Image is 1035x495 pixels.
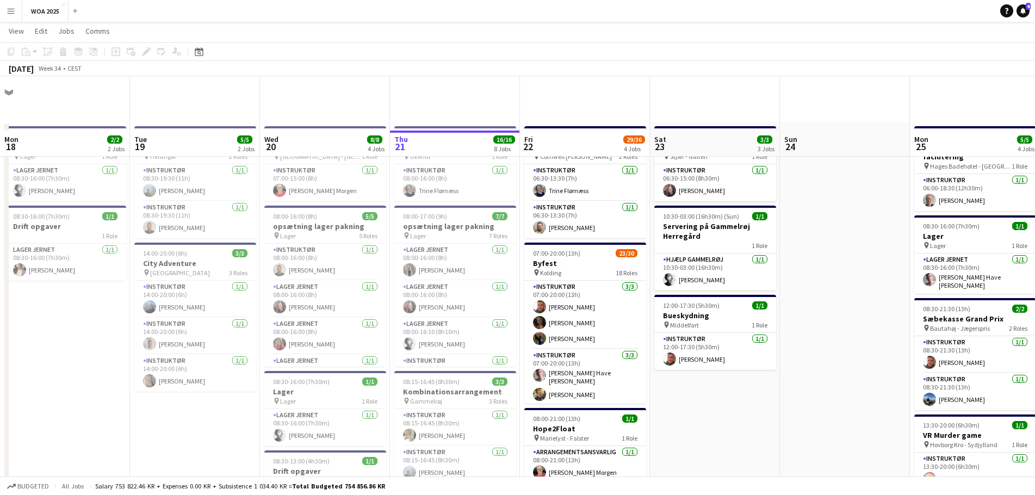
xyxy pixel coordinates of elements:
app-card-role: Instruktør1/108:30-19:30 (11h)[PERSON_NAME] [134,164,256,201]
a: Jobs [54,24,79,38]
span: Lager [930,242,946,250]
app-card-role: Instruktør1/106:30-13:30 (7h)Trine Flørnæss [524,164,646,201]
app-job-card: 08:30-16:00 (7h30m)1/1Lager Lager1 RoleLager Jernet1/108:30-16:00 (7h30m)[PERSON_NAME] [4,126,126,201]
app-card-role: Instruktør1/108:00-17:00 (9h) [394,355,516,392]
h3: Byfest [524,258,646,268]
span: 5/5 [362,212,377,220]
span: 22 [523,140,533,153]
span: 5 Roles [359,232,377,240]
app-card-role: Arrangementsansvarlig1/108:00-21:00 (13h)[PERSON_NAME] Morgen [524,446,646,483]
span: 23 [653,140,666,153]
span: 08:30-21:30 (13h) [923,305,970,313]
span: 08:30-16:00 (7h30m) [923,222,980,230]
div: Salary 753 822.46 KR + Expenses 0.00 KR + Subsistence 1 034.40 KR = [95,482,385,490]
h3: Lager [264,387,386,397]
h3: Servering på Gammelrøj Herregård [654,221,776,241]
span: 08:30-13:00 (4h30m) [273,457,330,465]
app-card-role: Instruktør1/107:00-15:00 (8h)[PERSON_NAME] Morgen [264,164,386,201]
app-job-card: 08:00-16:00 (8h)5/5opsætning lager pakning Lager5 RolesInstruktør1/108:00-16:00 (8h)[PERSON_NAME]... [264,206,386,367]
span: 1 Role [362,397,377,405]
app-job-card: 06:30-13:30 (7h)2/2Murder Investigation Comwell [PERSON_NAME]2 RolesInstruktør1/106:30-13:30 (7h)... [524,126,646,238]
div: 08:30-16:00 (7h30m)1/1Drift opgaver1 RoleLager Jernet1/108:30-16:00 (7h30m)[PERSON_NAME] [4,206,126,281]
span: 1/1 [1012,222,1027,230]
h3: opsætning lager pakning [394,221,516,231]
span: Marielyst - Falster [540,434,589,442]
div: [DATE] [9,63,34,74]
span: Comms [85,26,110,36]
h3: Hope2Float [524,424,646,434]
span: 3/3 [232,249,247,257]
span: 5/5 [1017,135,1032,144]
div: 08:30-16:00 (7h30m)1/1Lager Lager1 RoleLager Jernet1/108:30-16:00 (7h30m)[PERSON_NAME] [264,371,386,446]
span: 08:00-16:00 (8h) [273,212,317,220]
app-card-role: Instruktør1/108:00-16:00 (8h)[PERSON_NAME] [264,244,386,281]
app-card-role: Instruktør3/307:00-20:00 (13h)[PERSON_NAME][PERSON_NAME][PERSON_NAME] [524,281,646,349]
app-card-role: Lager Jernet1/108:00-16:00 (8h)[PERSON_NAME] [264,318,386,355]
span: 7/7 [492,212,507,220]
app-job-card: 08:00-17:00 (9h)7/7opsætning lager pakning Lager7 RolesLager Jernet1/108:00-16:00 (8h)[PERSON_NAM... [394,206,516,367]
span: 1/1 [102,212,117,220]
span: 1/1 [1012,421,1027,429]
span: 5/5 [237,135,252,144]
span: 29/36 [623,135,645,144]
div: 2 Jobs [108,145,125,153]
span: 18 [3,140,18,153]
app-job-card: 07:00-20:00 (13h)23/30Byfest Kolding18 RolesInstruktør3/307:00-20:00 (13h)[PERSON_NAME][PERSON_NA... [524,243,646,404]
div: 8 Jobs [494,145,515,153]
div: 4 Jobs [368,145,385,153]
app-card-role: Instruktør1/112:00-17:30 (5h30m)[PERSON_NAME] [654,333,776,370]
span: 3 Roles [229,269,247,277]
span: 1 Role [1012,242,1027,250]
span: Sat [654,134,666,144]
app-card-role: Instruktør1/108:30-19:30 (11h)[PERSON_NAME] [134,201,256,238]
span: View [9,26,24,36]
span: 12:00-17:30 (5h30m) [663,301,720,310]
div: 08:00-21:00 (13h)1/1Hope2Float Marielyst - Falster1 RoleArrangementsansvarlig1/108:00-21:00 (13h)... [524,408,646,483]
span: 7 Roles [489,232,507,240]
span: 1/1 [362,457,377,465]
span: 8/8 [367,135,382,144]
span: 1/1 [362,378,377,386]
a: View [4,24,28,38]
span: Budgeted [17,482,49,490]
h3: Kombinationsarrangement [394,387,516,397]
a: Edit [30,24,52,38]
app-card-role: Instruktør1/108:15-16:45 (8h30m)[PERSON_NAME] [394,409,516,446]
span: 3/3 [492,378,507,386]
span: 1 Role [752,321,767,329]
a: 4 [1017,4,1030,17]
span: Sun [784,134,797,144]
app-card-role: Lager Jernet1/108:30-16:00 (7h30m)[PERSON_NAME] [4,244,126,281]
app-job-card: 08:30-19:30 (11h)2/2Gummibådsregatta Helsingør2 RolesInstruktør1/108:30-19:30 (11h)[PERSON_NAME]I... [134,126,256,238]
span: Mon [4,134,18,144]
div: 2 Jobs [238,145,255,153]
span: 3/3 [757,135,772,144]
span: 3 Roles [489,397,507,405]
span: Lager [280,232,296,240]
span: 18 Roles [616,269,637,277]
app-card-role: Instruktør1/106:30-13:30 (7h)[PERSON_NAME] [524,201,646,238]
span: 23/30 [616,249,637,257]
span: 1 Role [1012,162,1027,170]
app-job-card: 10:30-03:00 (16h30m) (Sun)1/1Servering på Gammelrøj Herregård1 RoleHjælp Gammelrøj1/110:30-03:00 ... [654,206,776,290]
app-job-card: 06:30-15:00 (8h30m)1/1Stormester Udendørs Stjær - Galten1 RoleInstruktør1/106:30-15:00 (8h30m)[PE... [654,126,776,201]
app-card-role: Instruktør1/114:00-20:00 (6h)[PERSON_NAME] [134,281,256,318]
div: 4 Jobs [1018,145,1034,153]
span: 1 Role [622,434,637,442]
span: 16/16 [493,135,515,144]
span: 10:30-03:00 (16h30m) (Sun) [663,212,739,220]
span: Jobs [58,26,75,36]
div: 3 Jobs [758,145,774,153]
app-card-role: Instruktør1/114:00-20:00 (6h)[PERSON_NAME] [134,318,256,355]
span: 08:00-17:00 (9h) [403,212,447,220]
div: 4 Jobs [624,145,644,153]
span: 07:00-20:00 (13h) [533,249,580,257]
app-card-role: Lager Jernet1/108:00-16:00 (8h)[PERSON_NAME] [394,244,516,281]
app-card-role: Instruktør1/108:15-16:45 (8h30m)[PERSON_NAME] [394,446,516,483]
